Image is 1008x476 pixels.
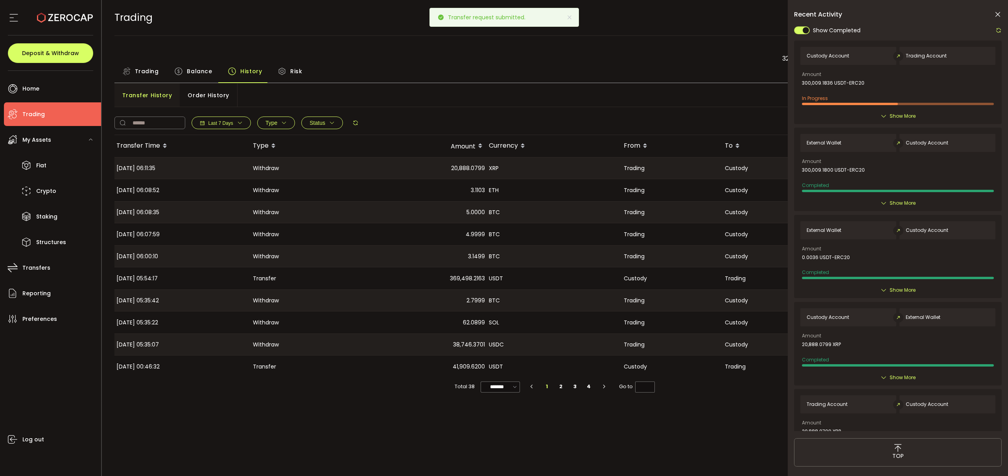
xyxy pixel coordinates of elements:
[352,139,487,153] div: Amount
[890,286,916,294] span: Show More
[725,230,748,239] span: Custody
[453,362,485,371] span: 41,909.6200
[725,252,748,261] span: Custody
[265,120,277,126] span: Type
[802,246,821,251] span: Amount
[468,252,485,261] span: 3.1499
[906,53,947,59] span: Trading Account
[22,313,57,325] span: Preferences
[489,230,500,239] span: BTC
[187,63,212,79] span: Balance
[802,159,821,164] span: Amount
[802,356,829,363] span: Completed
[36,160,46,171] span: Fiat
[906,228,948,233] span: Custody Account
[489,340,504,349] span: USDC
[22,50,79,56] span: Deposit & Withdraw
[450,274,485,283] span: 369,498.2163
[253,362,276,371] span: Transfer
[22,288,51,299] span: Reporting
[116,186,159,195] span: [DATE] 06:08:52
[489,164,499,173] span: XRP
[624,340,645,349] span: Trading
[489,252,500,261] span: BTC
[906,140,948,146] span: Custody Account
[22,434,44,445] span: Log out
[22,83,39,94] span: Home
[890,199,916,207] span: Show More
[807,402,848,407] span: Trading Account
[725,274,746,283] span: Trading
[624,318,645,327] span: Trading
[725,340,748,349] span: Custody
[489,274,503,283] span: USDT
[257,117,295,129] button: Type
[116,296,159,305] span: [DATE] 05:35:42
[619,381,655,392] span: Go to
[22,109,45,120] span: Trading
[489,362,503,371] span: USDT
[802,255,850,260] span: 0.0036 USDT-ERC20
[802,95,828,102] span: In Progress
[554,381,568,392] li: 2
[135,63,159,79] span: Trading
[906,315,940,320] span: External Wallet
[251,139,352,153] div: Type
[466,230,485,239] span: 4.9999
[192,117,251,129] button: Last 7 Days
[116,252,158,261] span: [DATE] 06:00:10
[116,318,158,327] span: [DATE] 05:35:22
[624,252,645,261] span: Trading
[802,269,829,276] span: Completed
[807,53,849,59] span: Custody Account
[36,185,56,197] span: Crypto
[807,140,841,146] span: External Wallet
[36,237,66,248] span: Structures
[122,87,172,103] span: Transfer History
[725,186,748,195] span: Custody
[802,72,821,77] span: Amount
[466,296,485,305] span: 2.7999
[451,164,485,173] span: 20,888.0799
[22,134,51,146] span: My Assets
[802,80,864,86] span: 300,009.1836 USDT-ERC20
[116,164,155,173] span: [DATE] 06:11:35
[253,208,279,217] span: Withdraw
[906,402,948,407] span: Custody Account
[624,362,647,371] span: Custody
[253,186,279,195] span: Withdraw
[890,374,916,382] span: Show More
[116,340,159,349] span: [DATE] 05:35:07
[802,429,841,434] span: 20,888.0799 XRP
[453,340,485,349] span: 38,746.3701
[471,186,485,195] span: 3.1103
[802,182,829,189] span: Completed
[892,452,904,460] span: TOP
[301,117,343,129] button: Status
[116,208,159,217] span: [DATE] 06:08:35
[802,420,821,425] span: Amount
[114,139,251,153] div: Transfer Time
[116,230,160,239] span: [DATE] 06:07:59
[253,340,279,349] span: Withdraw
[782,54,800,63] span: 32,157
[116,362,160,371] span: [DATE] 00:46:32
[489,208,500,217] span: BTC
[253,164,279,173] span: Withdraw
[489,318,499,327] span: SOL
[568,381,582,392] li: 3
[723,139,824,153] div: To
[725,296,748,305] span: Custody
[622,139,723,153] div: From
[807,315,849,320] span: Custody Account
[253,252,279,261] span: Withdraw
[8,43,93,63] button: Deposit & Withdraw
[466,208,485,217] span: 5.0000
[253,230,279,239] span: Withdraw
[969,438,1008,476] iframe: Chat Widget
[240,63,262,79] span: History
[624,274,647,283] span: Custody
[455,381,475,392] span: Total 38
[463,318,485,327] span: 62.0899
